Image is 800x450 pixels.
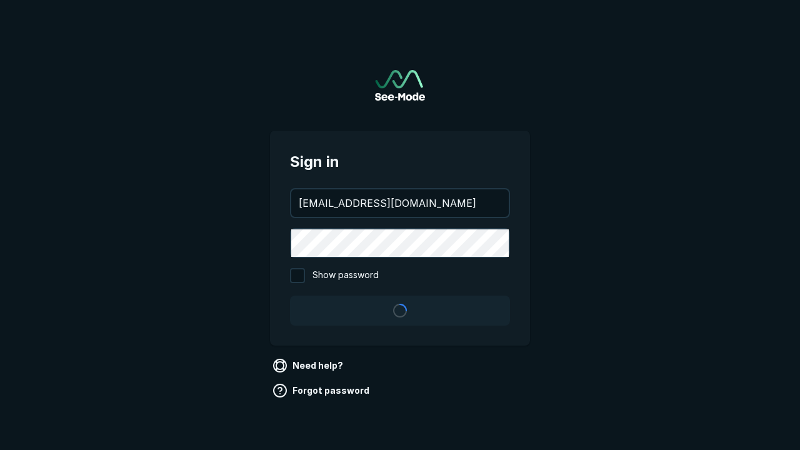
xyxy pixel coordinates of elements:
a: Forgot password [270,381,374,401]
input: your@email.com [291,189,509,217]
span: Sign in [290,151,510,173]
img: See-Mode Logo [375,70,425,101]
a: Need help? [270,356,348,376]
span: Show password [312,268,379,283]
a: Go to sign in [375,70,425,101]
